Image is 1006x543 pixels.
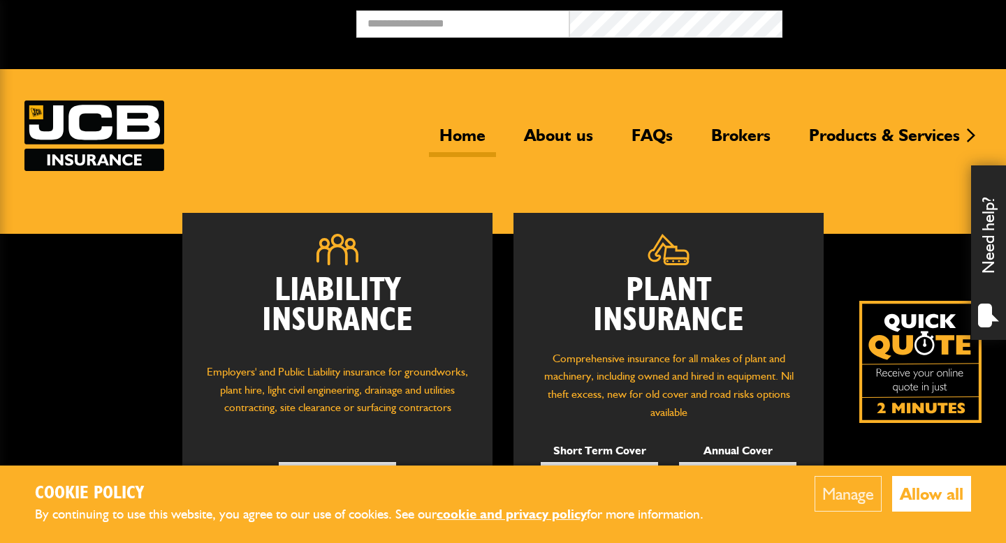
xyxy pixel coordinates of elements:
[534,276,803,336] h2: Plant Insurance
[799,125,970,157] a: Products & Services
[534,350,803,421] p: Comprehensive insurance for all makes of plant and machinery, including owned and hired in equipm...
[782,10,996,32] button: Broker Login
[679,442,796,460] p: Annual Cover
[24,101,164,171] a: JCB Insurance Services
[815,476,882,512] button: Manage
[437,506,587,522] a: cookie and privacy policy
[859,301,982,423] a: Get your insurance quote isn just 2-minutes
[203,363,472,430] p: Employers' and Public Liability insurance for groundworks, plant hire, light civil engineering, d...
[35,483,727,505] h2: Cookie Policy
[971,165,1006,340] div: Need help?
[203,276,472,350] h2: Liability Insurance
[541,442,658,460] p: Short Term Cover
[35,504,727,526] p: By continuing to use this website, you agree to our use of cookies. See our for more information.
[701,125,781,157] a: Brokers
[621,125,683,157] a: FAQs
[679,462,796,491] a: Get Quote
[541,462,658,491] a: Get Quote
[859,301,982,423] img: Quick Quote
[279,462,396,491] a: Get Quote
[513,125,604,157] a: About us
[24,101,164,171] img: JCB Insurance Services logo
[429,125,496,157] a: Home
[892,476,971,512] button: Allow all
